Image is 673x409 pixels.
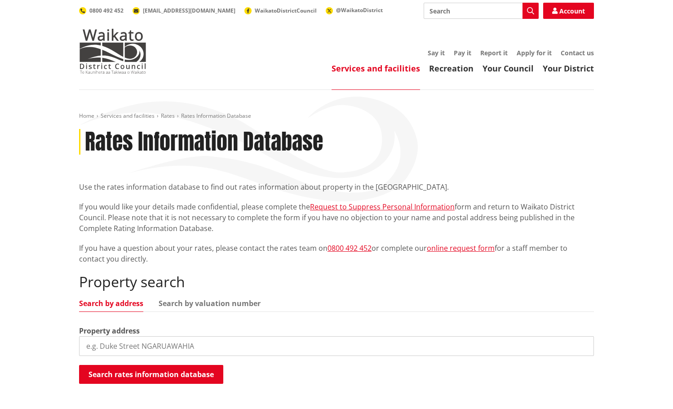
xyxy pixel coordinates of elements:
a: WaikatoDistrictCouncil [244,7,317,14]
a: @WaikatoDistrict [326,6,383,14]
a: Recreation [429,63,474,74]
input: Search input [424,3,539,19]
a: Report it [480,49,508,57]
a: Search by valuation number [159,300,261,307]
nav: breadcrumb [79,112,594,120]
a: Your Council [483,63,534,74]
span: @WaikatoDistrict [336,6,383,14]
span: 0800 492 452 [89,7,124,14]
a: Say it [428,49,445,57]
a: Services and facilities [101,112,155,120]
img: Waikato District Council - Te Kaunihera aa Takiwaa o Waikato [79,29,146,74]
a: Account [543,3,594,19]
a: Pay it [454,49,471,57]
h2: Property search [79,273,594,290]
label: Property address [79,325,140,336]
a: 0800 492 452 [328,243,372,253]
a: Apply for it [517,49,552,57]
a: Your District [543,63,594,74]
a: [EMAIL_ADDRESS][DOMAIN_NAME] [133,7,235,14]
a: Search by address [79,300,143,307]
p: If you would like your details made confidential, please complete the form and return to Waikato ... [79,201,594,234]
a: Home [79,112,94,120]
p: If you have a question about your rates, please contact the rates team on or complete our for a s... [79,243,594,264]
span: [EMAIL_ADDRESS][DOMAIN_NAME] [143,7,235,14]
input: e.g. Duke Street NGARUAWAHIA [79,336,594,356]
span: Rates Information Database [181,112,251,120]
p: Use the rates information database to find out rates information about property in the [GEOGRAPHI... [79,182,594,192]
a: 0800 492 452 [79,7,124,14]
button: Search rates information database [79,365,223,384]
span: WaikatoDistrictCouncil [255,7,317,14]
a: Rates [161,112,175,120]
a: Services and facilities [332,63,420,74]
h1: Rates Information Database [85,129,323,155]
a: Request to Suppress Personal Information [310,202,455,212]
a: online request form [427,243,495,253]
a: Contact us [561,49,594,57]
